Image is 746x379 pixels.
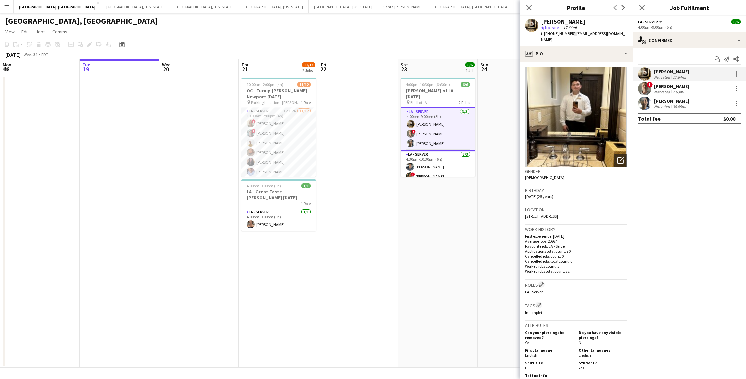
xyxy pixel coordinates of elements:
span: Week 34 [22,52,39,57]
a: View [3,27,17,36]
span: 1/1 [301,183,311,188]
button: [GEOGRAPHIC_DATA], [US_STATE] [514,0,583,13]
div: Total fee [638,115,661,122]
div: Confirmed [633,32,746,48]
div: Not rated [654,104,671,109]
h3: Attributes [525,322,627,328]
p: Worked jobs count: 5 [525,264,627,269]
span: 12/13 [302,62,315,67]
span: 6/6 [465,62,475,67]
span: No [579,340,583,345]
span: [STREET_ADDRESS] [525,214,558,219]
p: Worked jobs total count: 32 [525,269,627,274]
span: 1 Role [301,201,311,206]
h3: Location [525,207,627,213]
div: $0.00 [723,115,735,122]
h5: First language [525,348,573,353]
div: Not rated [654,75,671,80]
span: LA - Server [638,19,658,24]
div: PDT [41,52,48,57]
div: [PERSON_NAME] [654,83,689,89]
h3: Roles [525,281,627,288]
app-card-role: LA - Server1/14:00pm-9:00pm (5h)[PERSON_NAME] [241,208,316,231]
button: LA - Server [638,19,663,24]
p: Cancelled jobs count: 0 [525,254,627,259]
div: 2 Jobs [302,68,315,73]
span: L [525,365,527,370]
app-job-card: 4:00pm-10:30pm (6h30m)6/6[PERSON_NAME] of LA - [DATE] Ebell of LA2 RolesLA - Server3/34:00pm-9:00... [401,78,475,177]
app-card-role: LA - Server12I2A11/1210:00am-2:00pm (4h)![PERSON_NAME]![PERSON_NAME][PERSON_NAME][PERSON_NAME][PE... [241,107,316,236]
span: 4:00pm-10:30pm (6h30m) [406,82,450,87]
span: [DEMOGRAPHIC_DATA] [525,175,564,180]
p: First experience: [DATE] [525,234,627,239]
span: Not rated [545,25,561,30]
img: Crew avatar or photo [525,67,627,167]
span: 2 Roles [459,100,470,105]
span: Ebell of LA [410,100,427,105]
div: 36.05mi [671,104,687,109]
span: ! [411,172,415,176]
app-card-role: LA - Server3/34:30pm-10:30pm (6h)[PERSON_NAME]![PERSON_NAME] [401,151,475,192]
span: 6/6 [461,82,470,87]
div: 2.63mi [671,89,685,94]
div: Not rated [654,89,671,94]
h5: Tattoo info [525,373,573,378]
div: Open photos pop-in [614,154,627,167]
h5: Other languages [579,348,627,353]
p: Average jobs: 2.667 [525,239,627,244]
app-card-role: LA - Server3/34:00pm-9:00pm (5h)[PERSON_NAME]![PERSON_NAME][PERSON_NAME] [401,107,475,151]
span: 11/12 [297,82,311,87]
span: [DATE] (25 years) [525,194,553,199]
span: Wed [162,62,171,68]
span: LA - Server [525,289,543,294]
div: Bio [520,46,633,62]
p: Incomplete [525,310,627,315]
h3: OC - Turnip [PERSON_NAME] Newport [DATE] [241,88,316,100]
span: Edit [21,29,29,35]
span: 18 [2,65,11,73]
span: 17.64mi [562,25,578,30]
span: 23 [400,65,408,73]
button: [GEOGRAPHIC_DATA], [US_STATE] [239,0,309,13]
h3: Work history [525,226,627,232]
span: 21 [240,65,250,73]
span: Parking Location - [PERSON_NAME][GEOGRAPHIC_DATA] [251,100,301,105]
div: [DATE] [5,51,21,58]
span: 19 [81,65,90,73]
h3: Gender [525,168,627,174]
span: Fri [321,62,326,68]
span: ! [252,119,256,123]
h3: [PERSON_NAME] of LA - [DATE] [401,88,475,100]
span: 4:00pm-9:00pm (5h) [247,183,281,188]
span: 22 [320,65,326,73]
h5: Can your piercings be removed? [525,330,573,340]
h1: [GEOGRAPHIC_DATA], [GEOGRAPHIC_DATA] [5,16,158,26]
div: [PERSON_NAME] [654,98,689,104]
a: Jobs [33,27,48,36]
h3: Profile [520,3,633,12]
h3: Birthday [525,188,627,193]
div: [PERSON_NAME] [654,69,689,75]
a: Comms [50,27,70,36]
div: 10:00am-2:00pm (4h)11/12OC - Turnip [PERSON_NAME] Newport [DATE] Parking Location - [PERSON_NAME]... [241,78,316,177]
span: | [EMAIL_ADDRESS][DOMAIN_NAME] [541,31,625,42]
button: [GEOGRAPHIC_DATA], [US_STATE] [309,0,378,13]
span: View [5,29,15,35]
span: Jobs [36,29,46,35]
span: Comms [52,29,67,35]
span: Sat [401,62,408,68]
button: [GEOGRAPHIC_DATA], [US_STATE] [170,0,239,13]
span: 20 [161,65,171,73]
span: 1 Role [301,100,311,105]
button: Santa [PERSON_NAME] [378,0,428,13]
span: ! [647,82,653,88]
div: 4:00pm-9:00pm (5h) [638,25,741,30]
span: Thu [241,62,250,68]
span: Yes [579,365,584,370]
app-job-card: 4:00pm-9:00pm (5h)1/1LA - Great Taste [PERSON_NAME] [DATE]1 RoleLA - Server1/14:00pm-9:00pm (5h)[... [241,179,316,231]
h3: Tags [525,302,627,309]
button: [GEOGRAPHIC_DATA], [GEOGRAPHIC_DATA] [14,0,101,13]
span: Tue [82,62,90,68]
